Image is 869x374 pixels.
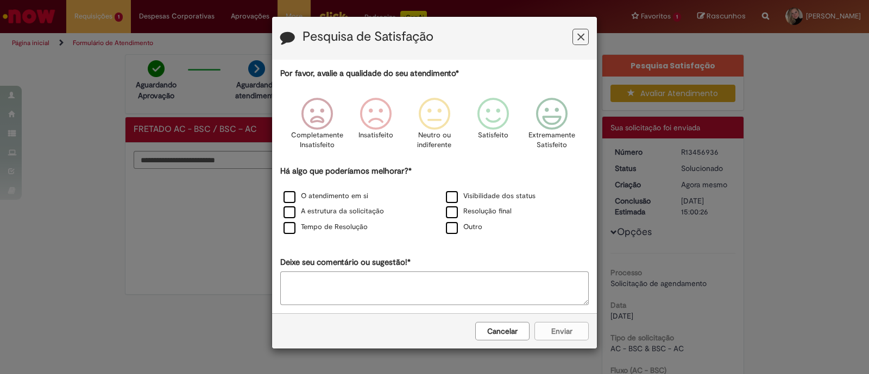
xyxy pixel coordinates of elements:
div: Extremamente Satisfeito [524,90,580,164]
label: O atendimento em si [284,191,368,201]
div: Satisfeito [465,90,521,164]
div: Neutro ou indiferente [407,90,462,164]
label: Por favor, avalie a qualidade do seu atendimento* [280,68,459,79]
label: A estrutura da solicitação [284,206,384,217]
label: Deixe seu comentário ou sugestão!* [280,257,411,268]
label: Visibilidade dos status [446,191,536,201]
p: Insatisfeito [358,130,393,141]
label: Pesquisa de Satisfação [303,30,433,44]
button: Cancelar [475,322,530,340]
label: Outro [446,222,482,232]
label: Resolução final [446,206,512,217]
p: Neutro ou indiferente [415,130,454,150]
p: Completamente Insatisfeito [291,130,343,150]
p: Satisfeito [478,130,508,141]
div: Há algo que poderíamos melhorar?* [280,166,589,236]
label: Tempo de Resolução [284,222,368,232]
div: Completamente Insatisfeito [289,90,344,164]
div: Insatisfeito [348,90,404,164]
p: Extremamente Satisfeito [528,130,575,150]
